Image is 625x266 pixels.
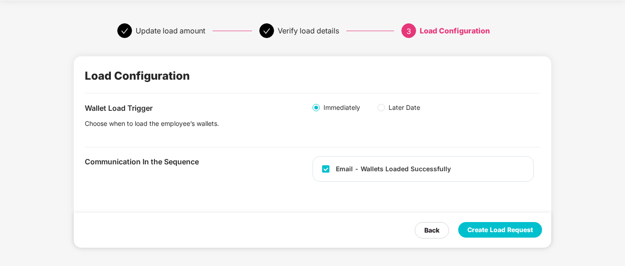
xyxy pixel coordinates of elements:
[85,156,312,168] div: Communication In the Sequence
[385,103,424,113] span: Later Date
[85,119,287,129] div: Choose when to load the employee’s wallets.
[336,164,451,174] div: Email - Wallets Loaded Successfully
[263,27,270,35] span: check
[136,23,205,38] div: Update load amount
[467,225,533,235] div: Create Load Request
[85,67,190,85] div: Load Configuration
[85,103,312,114] div: Wallet Load Trigger
[121,27,128,35] span: check
[424,225,439,235] div: Back
[420,23,490,38] div: Load Configuration
[320,103,364,113] span: Immediately
[278,23,339,38] div: Verify load details
[406,27,411,36] span: 3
